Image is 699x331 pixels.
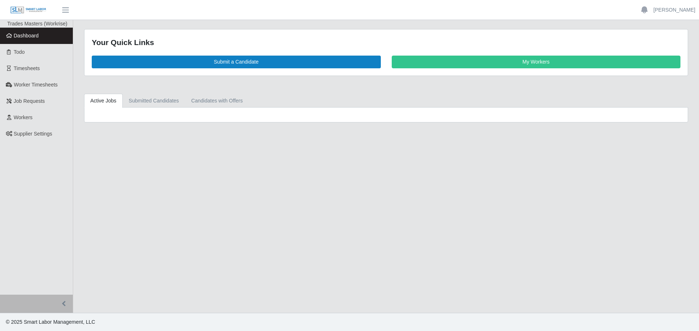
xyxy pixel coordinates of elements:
span: Worker Timesheets [14,82,58,88]
span: © 2025 Smart Labor Management, LLC [6,319,95,325]
span: Timesheets [14,65,40,71]
a: Candidates with Offers [185,94,249,108]
span: Dashboard [14,33,39,39]
span: Workers [14,114,33,120]
span: Trades Masters (Workrise) [7,21,67,27]
div: Your Quick Links [92,37,680,48]
a: Active Jobs [84,94,123,108]
a: My Workers [392,56,681,68]
span: Job Requests [14,98,45,104]
a: Submit a Candidate [92,56,381,68]
span: Todo [14,49,25,55]
a: [PERSON_NAME] [653,6,695,14]
span: Supplier Settings [14,131,52,137]
img: SLM Logo [10,6,47,14]
a: Submitted Candidates [123,94,185,108]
